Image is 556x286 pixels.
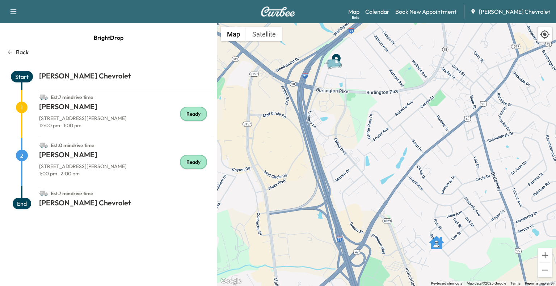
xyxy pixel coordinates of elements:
img: Google [219,277,243,286]
span: End [13,198,31,209]
p: [STREET_ADDRESS][PERSON_NAME] [39,163,213,170]
div: Ready [180,107,207,121]
span: Est. 7 min drive time [51,94,93,101]
h1: [PERSON_NAME] Chevrolet [39,198,213,211]
a: Calendar [365,7,389,16]
a: Report a map error [525,281,554,285]
gmp-advanced-marker: End Point [329,49,344,64]
a: Book New Appointment [395,7,456,16]
h1: [PERSON_NAME] Chevrolet [39,71,213,84]
button: Show street map [221,27,246,41]
p: Back [16,48,29,56]
button: Zoom out [538,263,552,277]
p: 12:00 pm - 1:00 pm [39,122,213,129]
button: Show satellite imagery [246,27,282,41]
span: 2 [16,150,28,161]
div: Ready [180,155,207,169]
span: 1 [16,102,28,113]
span: Start [11,71,33,82]
span: [PERSON_NAME] Chevrolet [479,7,550,16]
div: Recenter map [537,27,552,42]
img: Curbee Logo [261,7,295,17]
p: 1:00 pm - 2:00 pm [39,170,213,177]
span: Est. 0 min drive time [51,142,94,149]
span: BrightDrop [94,30,123,45]
span: Est. 7 min drive time [51,190,93,197]
button: Zoom in [538,248,552,262]
button: Keyboard shortcuts [431,281,462,286]
div: Beta [352,15,359,20]
gmp-advanced-marker: Van [324,51,349,64]
gmp-advanced-marker: Linda James [429,232,444,246]
h1: [PERSON_NAME] [39,102,213,115]
span: Map data ©2025 Google [467,281,506,285]
h1: [PERSON_NAME] [39,150,213,163]
a: MapBeta [348,7,359,16]
a: Terms (opens in new tab) [510,281,521,285]
a: Open this area in Google Maps (opens a new window) [219,277,243,286]
p: [STREET_ADDRESS][PERSON_NAME] [39,115,213,122]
